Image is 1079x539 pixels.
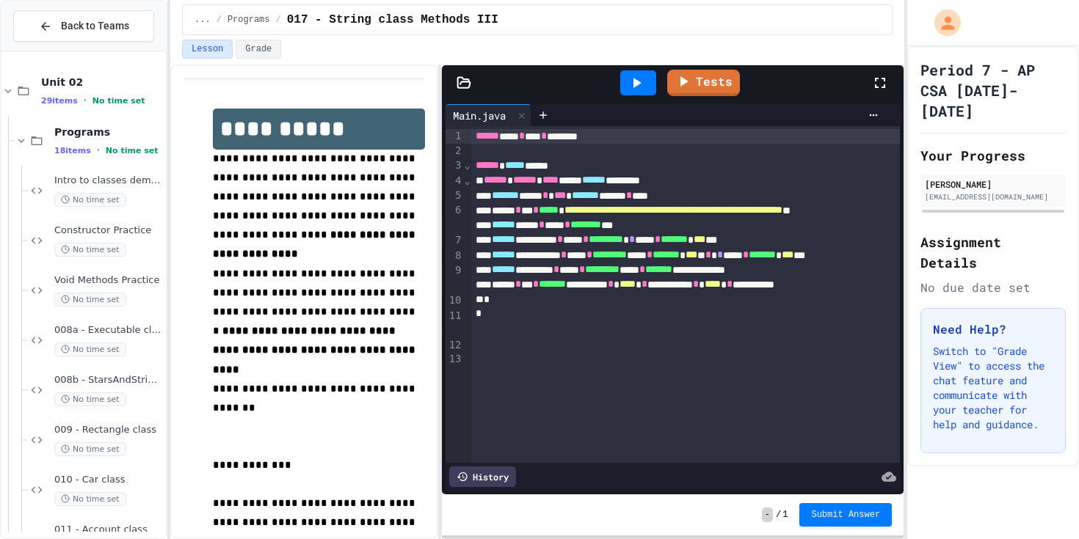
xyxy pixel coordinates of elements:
button: Lesson [182,40,233,59]
a: Tests [667,70,740,96]
span: No time set [54,442,126,456]
p: Switch to "Grade View" to access the chat feature and communicate with your teacher for help and ... [933,344,1053,432]
span: 011 - Account class [54,524,163,536]
span: • [84,95,87,106]
span: Constructor Practice [54,224,163,237]
h2: Assignment Details [920,232,1066,273]
div: 11 [446,309,464,338]
span: No time set [54,342,126,356]
span: Submit Answer [811,509,880,521]
span: 010 - Car class [54,474,163,486]
span: 008a - Executable class [54,324,163,337]
span: No time set [92,96,145,106]
div: Main.java [446,104,531,126]
div: 12 [446,338,464,353]
button: Back to Teams [13,10,154,42]
div: [EMAIL_ADDRESS][DOMAIN_NAME] [925,191,1061,202]
h1: Period 7 - AP CSA [DATE]-[DATE] [920,59,1066,121]
span: ... [195,14,211,26]
span: 017 - String class Methods III [287,11,498,29]
button: Grade [236,40,281,59]
div: 6 [446,203,464,233]
span: Programs [54,125,163,139]
span: No time set [54,193,126,207]
span: 29 items [41,96,78,106]
span: • [97,144,100,156]
div: 3 [446,158,464,173]
div: 10 [446,293,464,308]
span: Void Methods Practice [54,274,163,287]
div: 7 [446,233,464,248]
span: 18 items [54,146,91,155]
div: 9 [446,263,464,293]
span: Fold line [463,159,471,171]
div: 8 [446,249,464,263]
h2: Your Progress [920,145,1066,166]
span: No time set [54,492,126,506]
h3: Need Help? [933,320,1053,338]
div: 5 [446,188,464,203]
div: 13 [446,352,464,367]
span: 008b - StarsAndStripes [54,374,163,386]
span: No time set [106,146,159,155]
button: Submit Answer [799,503,892,527]
div: My Account [919,6,964,40]
span: / [217,14,222,26]
span: Unit 02 [41,76,163,89]
span: No time set [54,392,126,406]
div: 1 [446,129,464,144]
div: 4 [446,174,464,188]
span: 009 - Rectangle class [54,424,163,436]
span: 1 [782,509,788,521]
span: No time set [54,243,126,257]
span: Fold line [463,175,471,186]
div: History [449,466,516,487]
div: 2 [446,144,464,158]
span: Intro to classes demonstration [54,175,163,187]
span: - [762,507,773,522]
span: No time set [54,293,126,307]
span: / [776,509,781,521]
span: Back to Teams [61,18,129,34]
div: [PERSON_NAME] [925,177,1061,191]
div: Main.java [446,108,513,123]
span: / [276,14,281,26]
div: No due date set [920,279,1066,296]
span: Programs [228,14,270,26]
